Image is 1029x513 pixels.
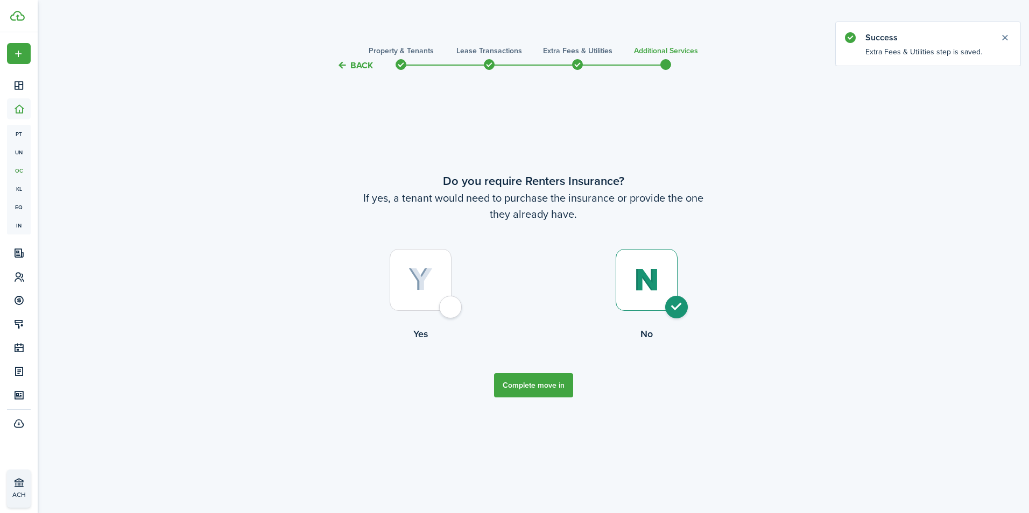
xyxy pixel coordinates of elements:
h3: Lease Transactions [456,45,522,56]
button: Back [337,60,373,71]
notify-title: Success [865,31,989,44]
a: kl [7,180,31,198]
a: in [7,216,31,234]
img: TenantCloud [10,11,25,21]
p: ACH [12,490,76,500]
h3: Property & Tenants [369,45,434,56]
h3: Extra fees & Utilities [543,45,612,56]
control-radio-card-title: Yes [307,327,533,341]
wizard-step-header-description: If yes, a tenant would need to purchase the insurance or provide the one they already have. [307,190,759,222]
a: eq [7,198,31,216]
button: Open menu [7,43,31,64]
control-radio-card-title: No [533,327,759,341]
wizard-step-header-title: Do you require Renters Insurance? [307,172,759,190]
button: Close notify [997,30,1012,45]
img: No (selected) [634,268,659,291]
a: pt [7,125,31,143]
a: oc [7,161,31,180]
img: Yes [408,268,433,291]
a: un [7,143,31,161]
a: ACH [7,469,31,508]
notify-body: Extra Fees & Utilities step is saved. [836,46,1020,66]
h3: Additional Services [634,45,698,56]
button: Complete move in [494,373,573,397]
